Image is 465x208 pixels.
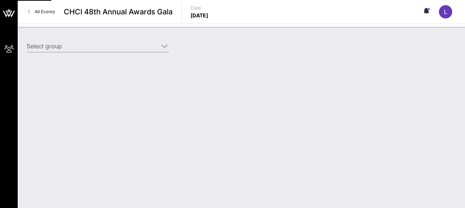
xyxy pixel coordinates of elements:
[64,6,173,17] span: CHCI 48th Annual Awards Gala
[24,6,59,18] a: All Events
[444,8,447,15] span: L
[191,12,208,19] p: [DATE]
[439,5,452,18] div: L
[191,4,208,12] p: Date
[35,9,55,14] span: All Events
